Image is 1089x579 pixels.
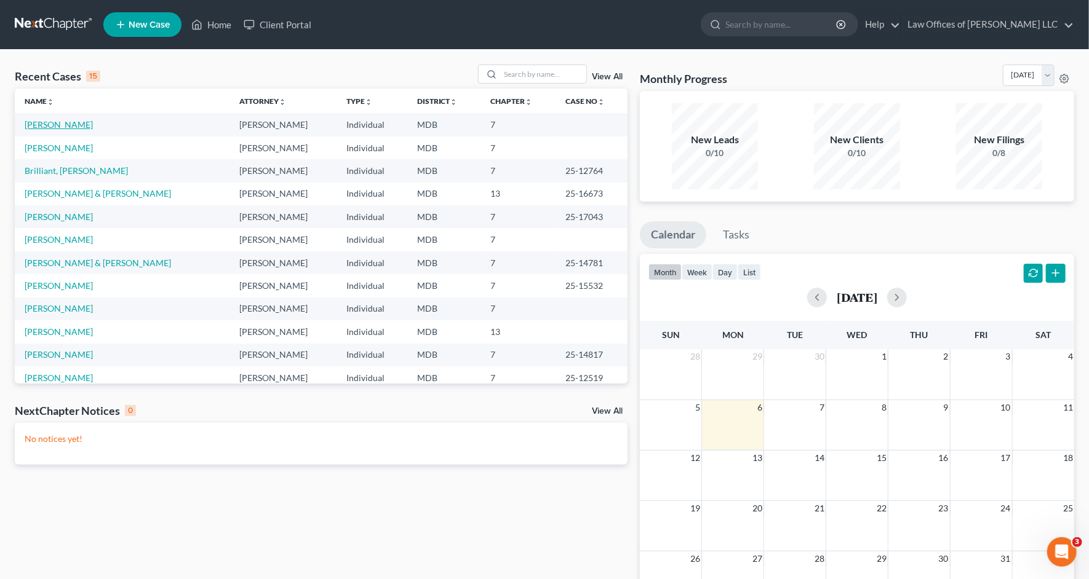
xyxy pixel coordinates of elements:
[956,147,1042,159] div: 0/8
[556,159,628,182] td: 25-12764
[229,136,337,159] td: [PERSON_NAME]
[481,183,556,205] td: 13
[229,251,337,274] td: [PERSON_NAME]
[1062,400,1074,415] span: 11
[682,264,712,280] button: week
[337,366,407,389] td: Individual
[876,451,888,465] span: 15
[337,183,407,205] td: Individual
[125,405,136,416] div: 0
[975,329,987,340] span: Fri
[813,501,826,516] span: 21
[25,258,171,268] a: [PERSON_NAME] & [PERSON_NAME]
[689,551,701,566] span: 26
[1062,451,1074,465] span: 18
[910,329,928,340] span: Thu
[876,501,888,516] span: 22
[407,344,481,366] td: MDB
[417,96,458,106] a: Districtunfold_more
[229,183,337,205] td: [PERSON_NAME]
[592,73,623,81] a: View All
[407,228,481,251] td: MDB
[239,96,286,106] a: Attorneyunfold_more
[407,136,481,159] td: MDB
[346,96,372,106] a: Typeunfold_more
[407,183,481,205] td: MDB
[813,551,826,566] span: 28
[337,113,407,136] td: Individual
[756,400,764,415] span: 6
[738,264,761,280] button: list
[229,344,337,366] td: [PERSON_NAME]
[237,14,317,36] a: Client Portal
[450,98,458,106] i: unfold_more
[407,320,481,343] td: MDB
[640,221,706,248] a: Calendar
[229,320,337,343] td: [PERSON_NAME]
[407,251,481,274] td: MDB
[943,349,950,364] span: 2
[25,349,93,360] a: [PERSON_NAME]
[880,400,888,415] span: 8
[25,188,171,199] a: [PERSON_NAME] & [PERSON_NAME]
[407,297,481,320] td: MDB
[814,147,900,159] div: 0/10
[229,205,337,228] td: [PERSON_NAME]
[1000,551,1012,566] span: 31
[1000,451,1012,465] span: 17
[25,303,93,313] a: [PERSON_NAME]
[15,403,136,418] div: NextChapter Notices
[787,329,803,340] span: Tue
[337,205,407,228] td: Individual
[25,280,93,291] a: [PERSON_NAME]
[751,451,764,465] span: 13
[279,98,286,106] i: unfold_more
[876,551,888,566] span: 29
[229,228,337,251] td: [PERSON_NAME]
[556,274,628,297] td: 25-15532
[481,366,556,389] td: 7
[365,98,372,106] i: unfold_more
[129,20,170,30] span: New Case
[500,65,586,83] input: Search by name...
[229,297,337,320] td: [PERSON_NAME]
[337,251,407,274] td: Individual
[481,320,556,343] td: 13
[722,329,744,340] span: Mon
[481,251,556,274] td: 7
[481,205,556,228] td: 7
[337,274,407,297] td: Individual
[938,451,950,465] span: 16
[337,320,407,343] td: Individual
[229,274,337,297] td: [PERSON_NAME]
[481,297,556,320] td: 7
[337,297,407,320] td: Individual
[407,366,481,389] td: MDB
[25,433,618,445] p: No notices yet!
[481,344,556,366] td: 7
[751,349,764,364] span: 29
[25,211,93,222] a: [PERSON_NAME]
[1047,537,1077,567] iframe: Intercom live chat
[751,501,764,516] span: 20
[648,264,682,280] button: month
[86,71,100,82] div: 15
[814,133,900,147] div: New Clients
[556,205,628,228] td: 25-17043
[481,113,556,136] td: 7
[25,119,93,130] a: [PERSON_NAME]
[597,98,605,106] i: unfold_more
[818,400,826,415] span: 7
[525,98,532,106] i: unfold_more
[725,13,838,36] input: Search by name...
[185,14,237,36] a: Home
[689,501,701,516] span: 19
[337,159,407,182] td: Individual
[813,349,826,364] span: 30
[481,228,556,251] td: 7
[592,407,623,416] a: View All
[337,228,407,251] td: Individual
[25,96,54,106] a: Nameunfold_more
[229,366,337,389] td: [PERSON_NAME]
[556,366,628,389] td: 25-12519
